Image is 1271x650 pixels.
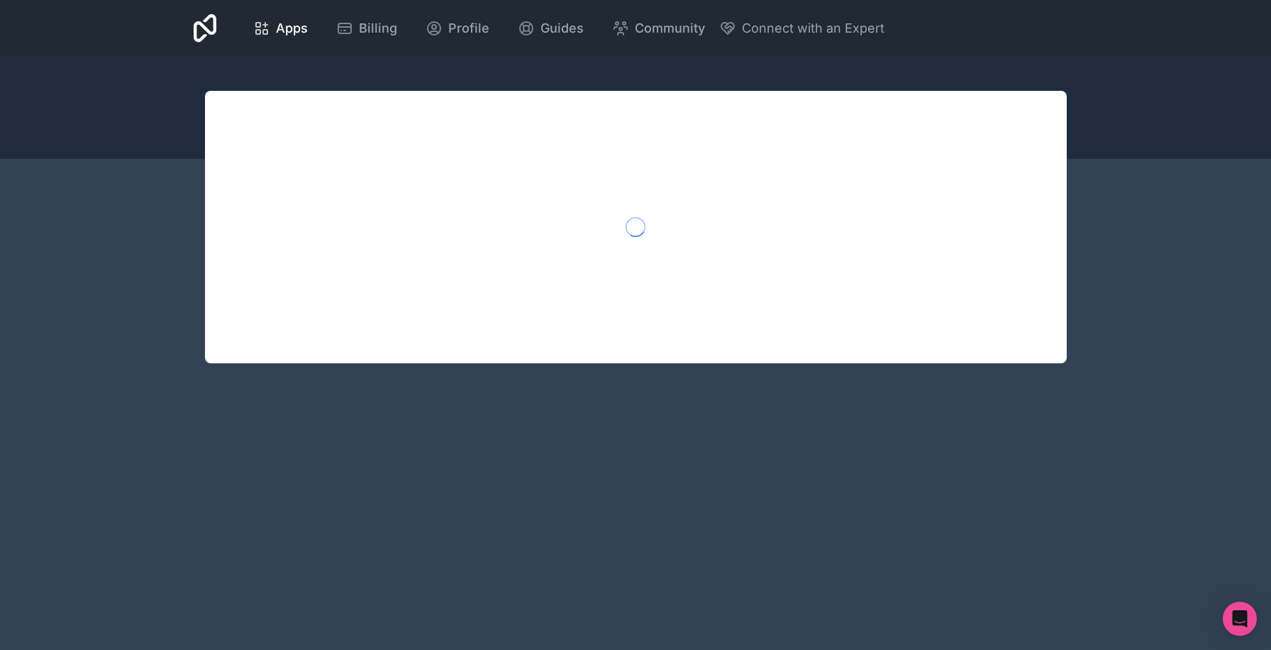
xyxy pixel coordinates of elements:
a: Billing [325,13,409,44]
span: Billing [359,18,397,38]
a: Profile [414,13,501,44]
span: Profile [448,18,489,38]
a: Guides [506,13,595,44]
a: Apps [242,13,319,44]
div: Open Intercom Messenger [1223,602,1257,636]
a: Community [601,13,716,44]
span: Community [635,18,705,38]
button: Connect with an Expert [719,18,884,38]
span: Apps [276,18,308,38]
span: Connect with an Expert [742,18,884,38]
span: Guides [540,18,584,38]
